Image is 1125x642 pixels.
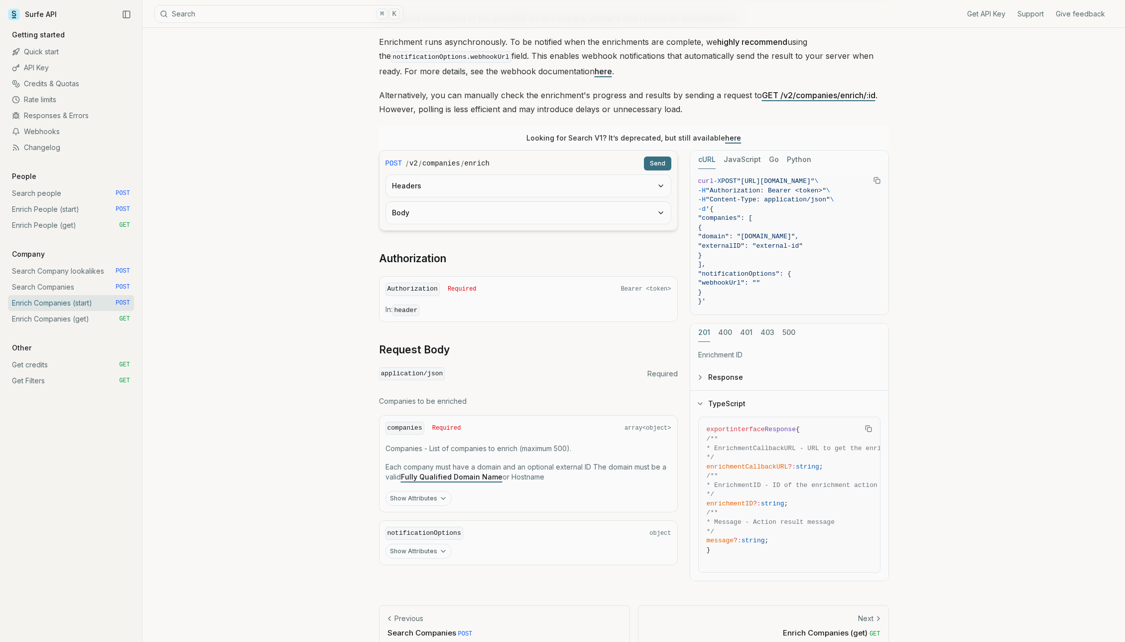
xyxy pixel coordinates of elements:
[8,140,134,156] a: Changelog
[765,537,769,544] span: ;
[707,500,753,507] span: enrichmentID
[432,424,461,432] span: Required
[698,233,799,240] span: "domain": "[DOMAIN_NAME]",
[724,151,761,169] button: JavaScript
[8,357,134,373] a: Get credits GET
[391,51,511,63] code: notificationOptions.webhookUrl
[385,159,402,168] span: POST
[8,185,134,201] a: Search people POST
[707,445,932,452] span: * EnrichmentCallbackURL - URL to get the enrichment result
[387,628,622,638] p: Search Companies
[8,124,134,140] a: Webhooks
[385,491,452,506] button: Show Attributes
[116,299,130,307] span: POST
[698,187,706,194] span: -H
[119,315,130,323] span: GET
[690,364,888,390] button: Response
[707,537,734,544] span: message
[8,108,134,124] a: Responses & Errors
[740,323,752,342] button: 401
[714,177,722,185] span: -X
[8,76,134,92] a: Credits & Quotas
[379,88,889,116] p: Alternatively, you can manually check the enrichment's progress and results by sending a request ...
[826,187,830,194] span: \
[8,171,40,181] p: People
[116,189,130,197] span: POST
[8,60,134,76] a: API Key
[690,417,888,580] div: TypeScript
[698,298,706,305] span: }'
[379,367,445,381] code: application/json
[376,8,387,19] kbd: ⌘
[698,196,706,203] span: -H
[385,527,463,540] code: notificationOptions
[1017,9,1044,19] a: Support
[116,205,130,213] span: POST
[401,473,502,481] a: Fully Qualified Domain Name
[698,289,702,296] span: }
[8,201,134,217] a: Enrich People (start) POST
[385,462,671,482] p: Each company must have a domain and an optional external ID The domain must be a valid or Hostname
[646,628,880,638] p: Enrich Companies (get)
[8,7,57,22] a: Surfe API
[8,311,134,327] a: Enrich Companies (get) GET
[406,159,408,168] span: /
[698,350,880,360] p: Enrichment ID
[394,614,423,624] p: Previous
[8,373,134,389] a: Get Filters GET
[8,295,134,311] a: Enrich Companies (start) POST
[649,529,671,537] span: object
[706,187,826,194] span: "Authorization: Bearer <token>"
[707,426,730,433] span: export
[796,426,800,433] span: {
[717,37,787,47] strong: highly recommend
[707,546,711,554] span: }
[815,177,819,185] span: \
[385,283,440,296] code: Authorization
[116,283,130,291] span: POST
[1056,9,1105,19] a: Give feedback
[698,252,702,259] span: }
[870,631,880,638] span: GET
[8,263,134,279] a: Search Company lookalikes POST
[458,631,473,638] span: POST
[409,159,418,168] code: v2
[379,343,450,357] a: Request Body
[698,242,803,250] span: "externalID": "external-id"
[753,500,761,507] span: ?:
[647,369,678,379] span: Required
[379,252,446,266] a: Authorization
[644,157,671,170] button: Send
[698,323,710,342] button: 201
[765,426,796,433] span: Response
[870,173,884,188] button: Copy Text
[8,343,35,353] p: Other
[730,426,764,433] span: interface
[782,323,795,342] button: 500
[784,500,788,507] span: ;
[761,500,784,507] span: string
[448,285,477,293] span: Required
[707,481,877,489] span: * EnrichmentID - ID of the enrichment action
[707,463,788,471] span: enrichmentCallbackURL
[422,159,460,168] code: companies
[119,377,130,385] span: GET
[742,537,765,544] span: string
[698,177,714,185] span: curl
[386,175,671,197] button: Headers
[698,205,706,213] span: -d
[621,285,671,293] span: Bearer <token>
[379,396,678,406] p: Companies to be enriched
[385,444,671,454] p: Companies - List of companies to enrich (maximum 500).
[419,159,421,168] span: /
[698,224,702,231] span: {
[787,151,811,169] button: Python
[698,151,716,169] button: cURL
[526,133,741,143] p: Looking for Search V1? It’s deprecated, but still available
[154,5,403,23] button: Search⌘K
[8,44,134,60] a: Quick start
[385,305,671,316] p: In:
[706,196,830,203] span: "Content-Type: application/json"
[762,90,875,100] a: GET /v2/companies/enrich/:id
[707,518,835,526] span: * Message - Action result message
